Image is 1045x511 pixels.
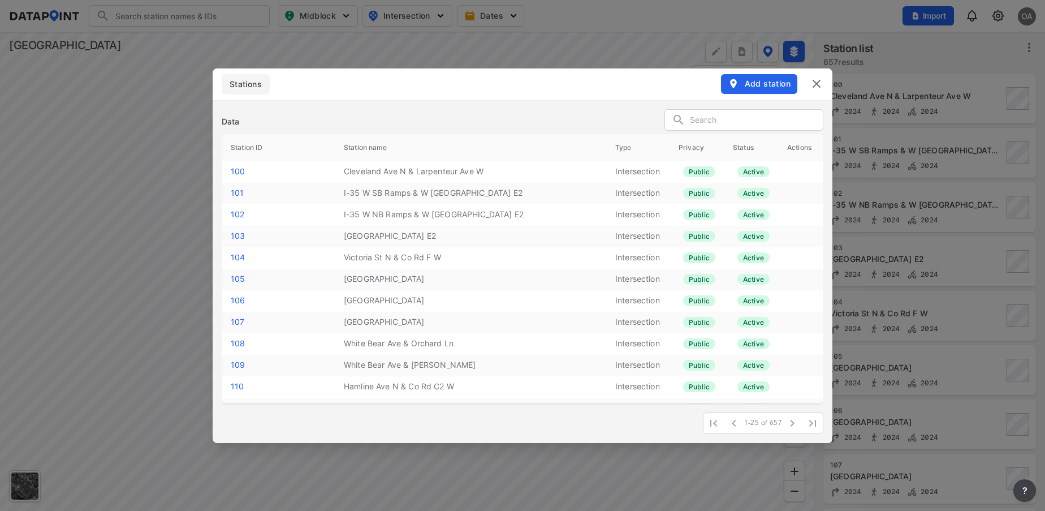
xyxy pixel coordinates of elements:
[222,116,240,127] h3: Data
[222,74,270,95] div: full width tabs example
[231,209,244,219] a: 102
[737,338,770,349] label: active
[683,295,715,306] label: Public
[670,134,724,161] th: Privacy
[335,355,606,376] td: White Bear Ave & [PERSON_NAME]
[737,188,770,199] label: active
[606,204,670,226] td: Intersection
[231,188,244,197] a: 101
[335,290,606,312] td: [GEOGRAPHIC_DATA]
[335,226,606,247] td: [GEOGRAPHIC_DATA] E2
[721,74,797,93] button: Add station
[231,338,245,348] a: 108
[335,161,606,183] td: Cleveland Ave N & Larpenteur Ave W
[683,360,715,371] label: Public
[231,381,244,391] a: 110
[228,79,263,90] span: Stations
[606,183,670,204] td: Intersection
[703,413,724,433] span: First Page
[683,252,715,263] label: Public
[606,290,670,312] td: Intersection
[335,398,606,419] td: 06 - 10837 - CSAH [STREET_ADDRESS] (CO RD B)
[231,252,245,262] a: 104
[231,166,245,176] a: 100
[231,360,245,370] a: 109
[737,231,770,242] label: active
[737,295,770,306] label: active
[606,269,670,290] td: Intersection
[231,274,245,284] a: 105
[683,188,715,199] label: Public
[231,317,244,327] a: 107
[606,161,670,183] td: Intersection
[724,413,744,433] span: Previous Page
[335,333,606,355] td: White Bear Ave & Orchard Ln
[683,166,715,177] label: Public
[683,231,715,242] label: Public
[222,134,335,161] th: Station ID
[802,413,823,433] span: Last Page
[606,398,670,419] td: Midblock
[606,134,670,161] th: Type
[606,355,670,376] td: Intersection
[606,247,670,269] td: Intersection
[728,78,791,89] span: Add station
[1020,484,1029,497] span: ?
[335,204,606,226] td: I-35 W NB Ramps & W [GEOGRAPHIC_DATA] E2
[606,226,670,247] td: Intersection
[335,312,606,333] td: [GEOGRAPHIC_DATA]
[744,419,782,428] span: 1-25 of 657
[737,209,770,220] label: active
[335,134,606,161] th: Station name
[810,77,823,91] img: close.efbf2170.svg
[690,112,823,129] input: Search
[335,183,606,204] td: I-35 W SB Ramps & W [GEOGRAPHIC_DATA] E2
[606,312,670,333] td: Intersection
[335,376,606,398] td: Hamline Ave N & Co Rd C2 W
[782,413,802,433] span: Next Page
[737,317,770,328] label: active
[683,317,715,328] label: Public
[737,274,770,285] label: active
[683,381,715,392] label: Public
[231,295,245,305] a: 106
[1013,479,1036,502] button: more
[737,381,770,392] label: active
[683,274,715,285] label: Public
[778,134,823,161] th: Actions
[606,376,670,398] td: Intersection
[737,252,770,263] label: active
[335,269,606,290] td: [GEOGRAPHIC_DATA]
[335,247,606,269] td: Victoria St N & Co Rd F W
[606,333,670,355] td: Intersection
[683,209,715,220] label: Public
[231,231,245,241] a: 103
[737,166,770,177] label: active
[737,360,770,371] label: active
[724,134,778,161] th: Status
[683,338,715,349] label: Public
